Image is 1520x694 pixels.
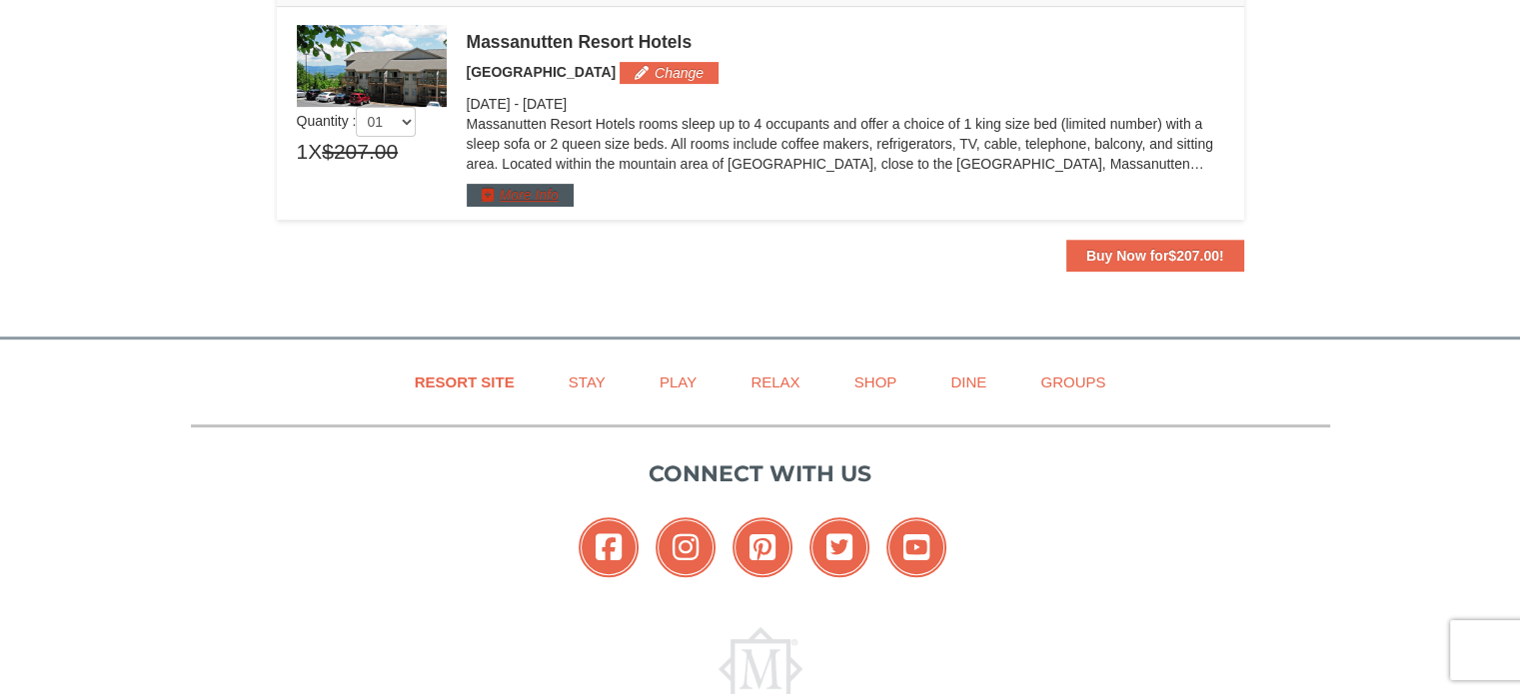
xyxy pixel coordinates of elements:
strong: Buy Now for ! [1086,248,1224,264]
span: X [308,137,322,167]
div: Massanutten Resort Hotels [467,32,1224,52]
p: Connect with us [191,457,1330,490]
button: Change [620,62,719,84]
span: [DATE] [467,96,511,112]
a: Resort Site [390,359,540,404]
a: Stay [544,359,631,404]
button: More Info [467,184,574,206]
span: Quantity : [297,113,417,129]
a: Relax [726,359,824,404]
a: Groups [1015,359,1130,404]
span: $207.00 [322,137,398,167]
a: Dine [925,359,1011,404]
span: [GEOGRAPHIC_DATA] [467,64,617,80]
a: Play [635,359,722,404]
a: Shop [829,359,922,404]
span: 1 [297,137,309,167]
img: 19219026-1-e3b4ac8e.jpg [297,25,447,107]
button: Buy Now for$207.00! [1066,240,1244,272]
p: Massanutten Resort Hotels rooms sleep up to 4 occupants and offer a choice of 1 king size bed (li... [467,114,1224,174]
span: [DATE] [523,96,567,112]
span: - [514,96,519,112]
span: $207.00 [1168,248,1219,264]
